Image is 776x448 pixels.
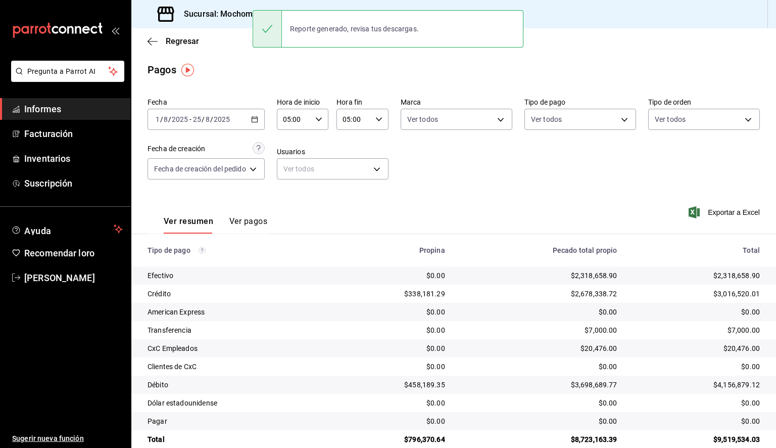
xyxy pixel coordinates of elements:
input: ---- [213,115,230,123]
div: pestañas de navegación [164,216,267,234]
button: Regresar [148,36,199,46]
font: $0.00 [599,417,617,425]
font: $2,318,658.90 [713,272,760,280]
font: Tipo de pago [148,246,190,254]
font: Ver resumen [164,216,213,226]
font: $4,156,879.12 [713,381,760,389]
font: $8,723,163.39 [571,435,617,443]
button: Exportar a Excel [691,206,760,218]
input: ---- [171,115,188,123]
font: $0.00 [599,399,617,407]
font: Propina [419,246,445,254]
font: Clientes de CxC [148,363,197,371]
font: Pecado total propio [553,246,617,254]
font: $0.00 [426,399,445,407]
font: $3,698,689.77 [571,381,617,389]
font: Inventarios [24,153,70,164]
font: Total [743,246,760,254]
a: Pregunta a Parrot AI [7,73,124,84]
font: Transferencia [148,326,191,334]
button: abrir_cajón_menú [111,26,119,34]
font: Efectivo [148,272,173,280]
font: $0.00 [741,308,760,316]
font: $0.00 [741,417,760,425]
font: $7,000.00 [585,326,617,334]
font: Tipo de pago [524,98,566,106]
font: Usuarios [277,148,305,156]
font: Regresar [166,36,199,46]
font: Fecha de creación [148,145,205,153]
font: Reporte generado, revisa tus descargas. [290,25,419,33]
font: $2,318,658.90 [571,272,617,280]
font: Pregunta a Parrot AI [27,67,96,75]
font: Hora fin [336,98,362,106]
font: $3,016,520.01 [713,290,760,298]
font: [PERSON_NAME] [24,273,95,283]
font: Recomendar loro [24,248,94,258]
font: Exportar a Excel [708,208,760,216]
font: Suscripción [24,178,72,189]
font: $9,519,534.03 [713,435,760,443]
font: $0.00 [426,417,445,425]
font: Ver todos [531,115,562,123]
font: $338,181.29 [404,290,445,298]
button: Pregunta a Parrot AI [11,61,124,82]
font: $0.00 [426,344,445,352]
font: American Express [148,308,205,316]
font: $0.00 [741,399,760,407]
font: / [210,115,213,123]
font: Marca [401,98,421,106]
font: Ayuda [24,226,52,236]
font: Fecha de creación del pedido [154,165,246,173]
font: $2,678,338.72 [571,290,617,298]
font: Crédito [148,290,171,298]
font: CxC Empleados [148,344,198,352]
font: Total [148,435,165,443]
font: $0.00 [741,363,760,371]
font: Facturación [24,128,73,139]
font: $20,476.00 [723,344,760,352]
font: Sucursal: Mochomos (Tijuana) [184,9,298,19]
font: Fecha [148,98,167,106]
font: $0.00 [426,363,445,371]
font: Ver todos [407,115,438,123]
input: -- [163,115,168,123]
font: $7,000.00 [727,326,760,334]
svg: Los pagos realizados con Pay y otras terminales son montos brutos. [199,247,206,254]
font: $20,476.00 [580,344,617,352]
font: $0.00 [426,272,445,280]
font: Ver pagos [229,216,267,226]
font: Pagar [148,417,167,425]
font: $796,370.64 [404,435,445,443]
img: Marcador de información sobre herramientas [181,64,194,76]
font: Sugerir nueva función [12,434,84,442]
font: Pagos [148,64,176,76]
input: -- [192,115,202,123]
font: $0.00 [426,326,445,334]
font: - [189,115,191,123]
font: Débito [148,381,168,389]
font: / [168,115,171,123]
font: Ver todos [283,165,314,173]
font: Ver todos [655,115,686,123]
font: $0.00 [426,308,445,316]
font: $0.00 [599,363,617,371]
font: $458,189.35 [404,381,445,389]
input: -- [205,115,210,123]
input: -- [155,115,160,123]
font: Informes [24,104,61,114]
font: Tipo de orden [648,98,692,106]
font: / [202,115,205,123]
font: / [160,115,163,123]
font: $0.00 [599,308,617,316]
font: Hora de inicio [277,98,320,106]
font: Dólar estadounidense [148,399,217,407]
